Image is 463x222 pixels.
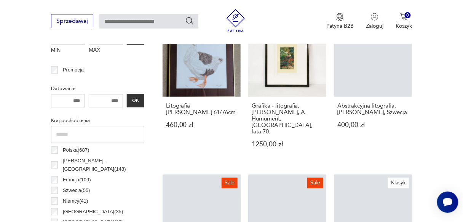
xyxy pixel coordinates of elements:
[127,94,144,108] button: OK
[185,16,194,25] button: Szukaj
[63,146,89,155] p: Polska ( 687 )
[163,19,241,163] a: Litografia H.Andersson 61/76cmLitografia [PERSON_NAME] 61/76cm460,00 zł
[51,117,144,125] p: Kraj pochodzenia
[51,19,93,24] a: Sprzedawaj
[51,85,144,93] p: Datowanie
[337,103,409,116] h3: Abstrakcyjna litografia, [PERSON_NAME], Szwecja
[166,122,237,128] p: 460,00 zł
[326,13,354,30] button: Patyna B2B
[51,14,93,28] button: Sprzedawaj
[326,22,354,30] p: Patyna B2B
[396,22,412,30] p: Koszyk
[51,45,85,57] label: MIN
[63,197,88,206] p: Niemcy ( 41 )
[89,45,123,57] label: MAX
[366,13,383,30] button: Zaloguj
[252,141,323,148] p: 1250,00 zł
[400,13,408,21] img: Ikona koszyka
[336,13,344,21] img: Ikona medalu
[224,9,247,32] img: Patyna - sklep z meblami i dekoracjami vintage
[63,187,90,195] p: Szwecja ( 55 )
[63,208,123,216] p: [GEOGRAPHIC_DATA] ( 35 )
[63,176,91,184] p: Francja ( 109 )
[334,19,412,163] a: Abstrakcyjna litografia, Roland Palmquist, SzwecjaAbstrakcyjna litografia, [PERSON_NAME], Szwecja...
[166,103,237,116] h3: Litografia [PERSON_NAME] 61/76cm
[366,22,383,30] p: Zaloguj
[337,122,409,128] p: 400,00 zł
[437,192,458,213] iframe: Smartsupp widget button
[371,13,378,21] img: Ikonka użytkownika
[63,66,84,75] p: Promocja
[396,13,412,30] button: 0Koszyk
[63,157,144,174] p: [PERSON_NAME]. [GEOGRAPHIC_DATA] ( 148 )
[405,12,411,19] div: 0
[252,103,323,135] h3: Grafika - litografia, [PERSON_NAME], A. Humument, [GEOGRAPHIC_DATA], lata 70.
[248,19,326,163] a: Grafika - litografia, Tom Phillips, A. Humument, Anglia, lata 70.Grafika - litografia, [PERSON_NA...
[326,13,354,30] a: Ikona medaluPatyna B2B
